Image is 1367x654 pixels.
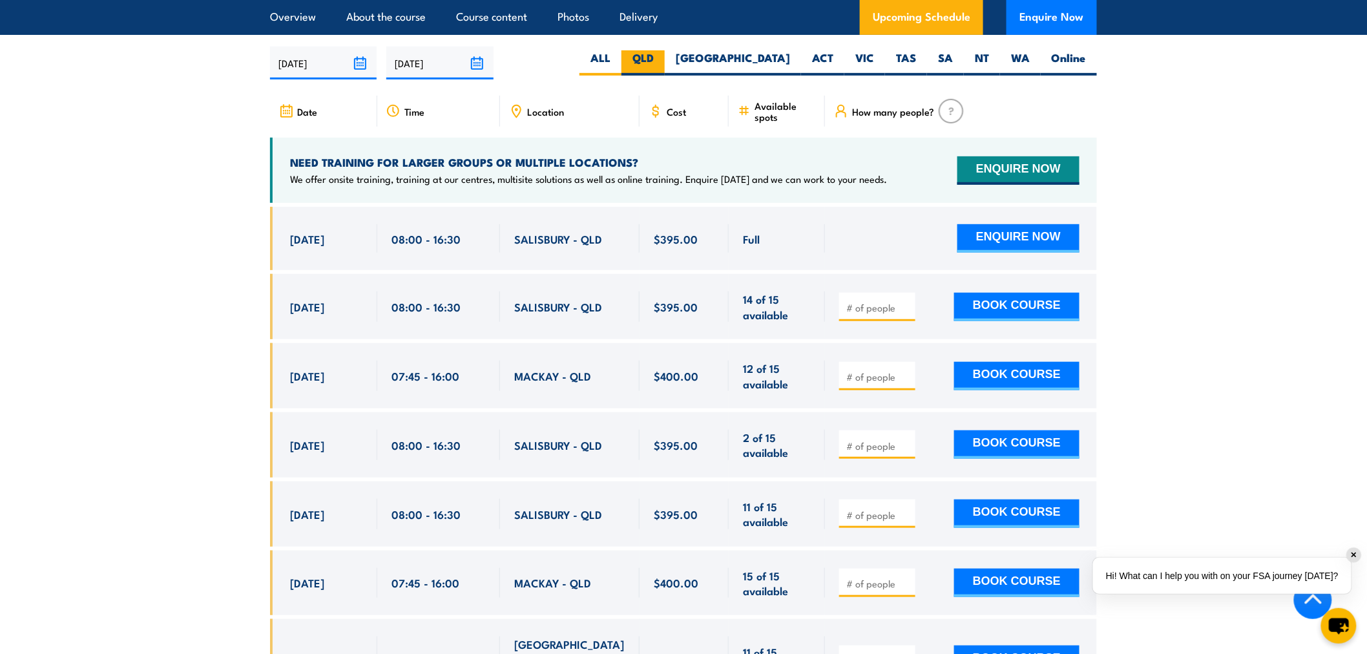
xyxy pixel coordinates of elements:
input: # of people [846,370,911,383]
span: 08:00 - 16:30 [391,507,461,522]
label: ACT [801,50,844,76]
span: SALISBURY - QLD [514,231,602,246]
button: BOOK COURSE [954,569,1080,597]
span: Available spots [755,100,816,122]
input: # of people [846,577,911,590]
span: [DATE] [290,575,324,590]
span: $395.00 [654,231,698,246]
button: BOOK COURSE [954,430,1080,459]
input: # of people [846,301,911,314]
input: From date [270,47,377,79]
span: 15 of 15 available [743,568,811,598]
label: Online [1041,50,1097,76]
span: 07:45 - 16:00 [391,368,459,383]
span: 2 of 15 available [743,430,811,460]
label: VIC [844,50,885,76]
span: Full [743,231,760,246]
button: ENQUIRE NOW [957,156,1080,185]
span: SALISBURY - QLD [514,299,602,314]
span: [DATE] [290,438,324,452]
span: [DATE] [290,299,324,314]
span: Time [404,106,424,117]
span: Cost [667,106,686,117]
h4: NEED TRAINING FOR LARGER GROUPS OR MULTIPLE LOCATIONS? [290,155,887,169]
span: $395.00 [654,438,698,452]
input: # of people [846,439,911,452]
span: 11 of 15 available [743,499,811,529]
button: BOOK COURSE [954,500,1080,528]
label: NT [964,50,1000,76]
input: # of people [846,509,911,522]
button: ENQUIRE NOW [957,224,1080,253]
span: $400.00 [654,368,698,383]
button: BOOK COURSE [954,362,1080,390]
label: SA [927,50,964,76]
span: $395.00 [654,507,698,522]
span: SALISBURY - QLD [514,507,602,522]
span: 08:00 - 16:30 [391,299,461,314]
span: $400.00 [654,575,698,590]
div: Hi! What can I help you with on your FSA journey [DATE]? [1093,558,1351,594]
span: MACKAY - QLD [514,368,591,383]
button: chat-button [1321,608,1357,644]
span: Date [297,106,317,117]
span: 07:45 - 16:00 [391,575,459,590]
span: [DATE] [290,368,324,383]
span: [DATE] [290,231,324,246]
input: To date [386,47,493,79]
span: SALISBURY - QLD [514,438,602,452]
span: [DATE] [290,507,324,522]
button: BOOK COURSE [954,293,1080,321]
span: $395.00 [654,299,698,314]
span: Location [527,106,564,117]
span: MACKAY - QLD [514,575,591,590]
span: 12 of 15 available [743,361,811,391]
label: [GEOGRAPHIC_DATA] [665,50,801,76]
label: TAS [885,50,927,76]
label: ALL [579,50,621,76]
label: QLD [621,50,665,76]
span: 08:00 - 16:30 [391,231,461,246]
label: WA [1000,50,1041,76]
span: 14 of 15 available [743,291,811,322]
span: How many people? [852,106,935,117]
p: We offer onsite training, training at our centres, multisite solutions as well as online training... [290,173,887,185]
div: ✕ [1347,548,1361,562]
span: 08:00 - 16:30 [391,438,461,452]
